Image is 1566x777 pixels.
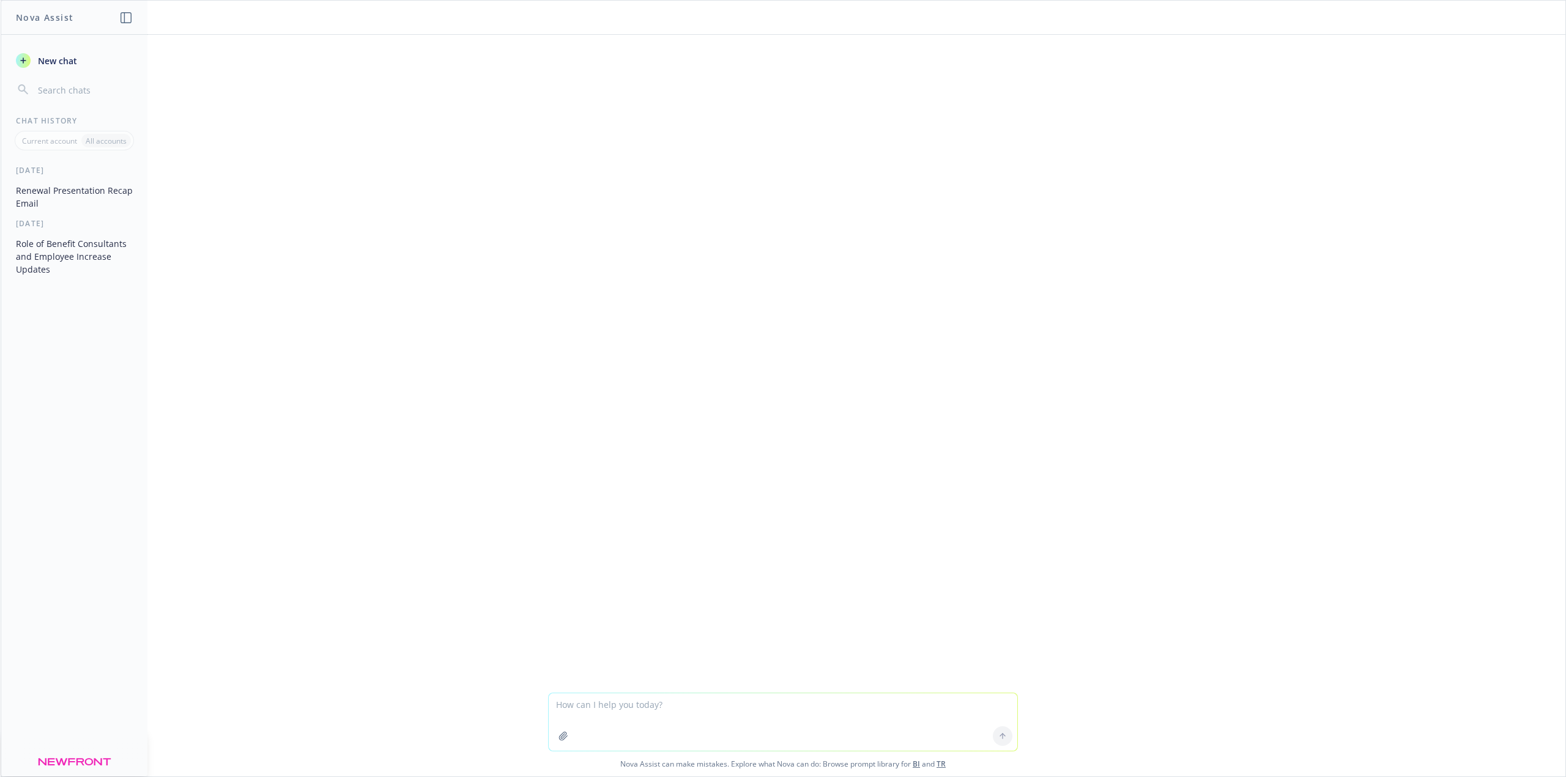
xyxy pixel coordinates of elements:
a: TR [937,759,946,769]
span: New chat [35,54,77,67]
div: [DATE] [1,165,147,175]
a: BI [913,759,920,769]
div: [DATE] [1,218,147,229]
h1: Nova Assist [16,11,73,24]
button: Role of Benefit Consultants and Employee Increase Updates [11,234,138,279]
button: Renewal Presentation Recap Email [11,180,138,213]
div: Chat History [1,116,147,126]
input: Search chats [35,81,133,98]
button: New chat [11,50,138,72]
p: All accounts [86,136,127,146]
span: Nova Assist can make mistakes. Explore what Nova can do: Browse prompt library for and [6,751,1560,776]
p: Current account [22,136,77,146]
